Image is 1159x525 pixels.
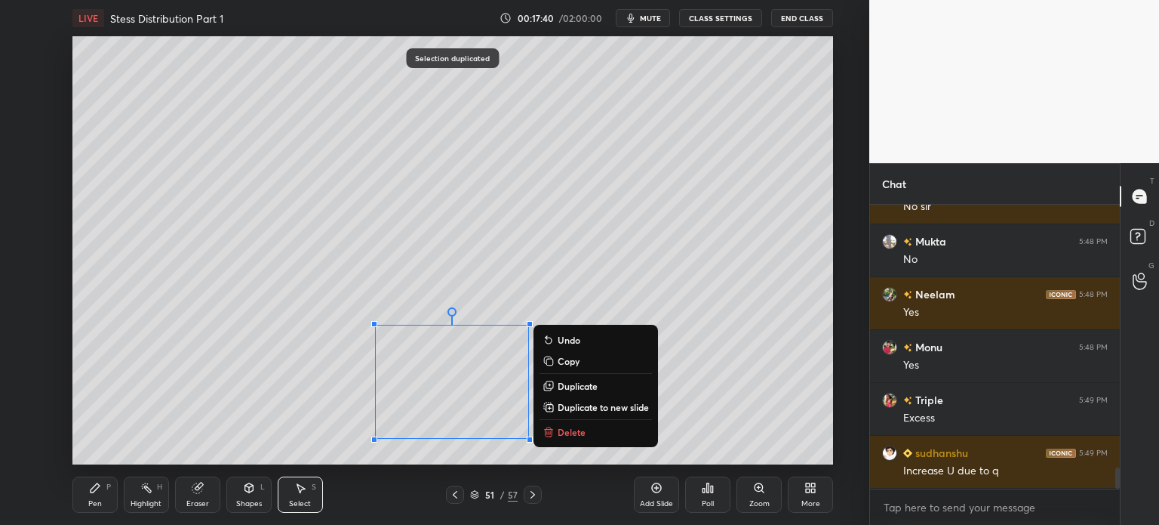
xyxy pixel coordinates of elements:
[616,9,670,27] button: mute
[131,500,161,508] div: Highlight
[903,199,1108,215] div: No sir
[157,483,162,491] div: H
[1046,290,1076,299] img: iconic-dark.1390631f.png
[870,164,918,204] p: Chat
[1079,237,1108,246] div: 5:48 PM
[1046,449,1076,458] img: iconic-dark.1390631f.png
[558,401,649,413] p: Duplicate to new slide
[558,426,586,438] p: Delete
[903,358,1108,373] div: Yes
[1079,343,1108,352] div: 5:48 PM
[679,9,762,27] button: CLASS SETTINGS
[882,234,897,249] img: b653ca882214437687470c7e320e0398.jpg
[912,392,943,408] h6: Triple
[1079,449,1108,458] div: 5:49 PM
[1150,175,1154,187] p: T
[558,355,579,367] p: Copy
[882,340,897,355] img: f359a4f830d04e57aced1b279c610844.jpg
[903,464,1108,479] div: Increase U due to q
[903,238,912,246] img: no-rating-badge.077c3623.svg
[236,500,262,508] div: Shapes
[882,393,897,408] img: 1e582d21b6814e00bea7a8ff03b1fb52.jpg
[1079,396,1108,405] div: 5:49 PM
[702,500,714,508] div: Poll
[903,449,912,458] img: Learner_Badge_beginner_1_8b307cf2a0.svg
[912,339,942,355] h6: Monu
[903,397,912,405] img: no-rating-badge.077c3623.svg
[903,411,1108,426] div: Excess
[558,334,580,346] p: Undo
[1149,218,1154,229] p: D
[903,252,1108,267] div: No
[912,233,946,249] h6: Mukta
[903,305,1108,320] div: Yes
[1079,290,1108,299] div: 5:48 PM
[749,500,770,508] div: Zoom
[912,445,968,461] h6: sudhanshu
[312,483,316,491] div: S
[640,500,673,508] div: Add Slide
[540,398,652,416] button: Duplicate to new slide
[771,9,833,27] button: End Class
[540,423,652,441] button: Delete
[558,380,598,392] p: Duplicate
[72,9,104,27] div: LIVE
[289,500,311,508] div: Select
[415,54,490,62] p: Selection duplicated
[903,291,912,299] img: no-rating-badge.077c3623.svg
[903,344,912,352] img: no-rating-badge.077c3623.svg
[540,331,652,349] button: Undo
[482,490,497,499] div: 51
[801,500,820,508] div: More
[500,490,505,499] div: /
[110,11,223,26] h4: Stess Distribution Part 1
[1148,260,1154,271] p: G
[540,377,652,395] button: Duplicate
[882,287,897,302] img: 0bbe922dbdd0442daaa8d4efdbade835.jpg
[640,13,661,23] span: mute
[540,352,652,370] button: Copy
[882,446,897,461] img: 27daf71a3f63465192578472af214eac.jpg
[186,500,209,508] div: Eraser
[870,205,1120,489] div: grid
[508,488,518,502] div: 57
[260,483,265,491] div: L
[912,286,955,302] h6: Neelam
[88,500,102,508] div: Pen
[106,483,111,491] div: P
